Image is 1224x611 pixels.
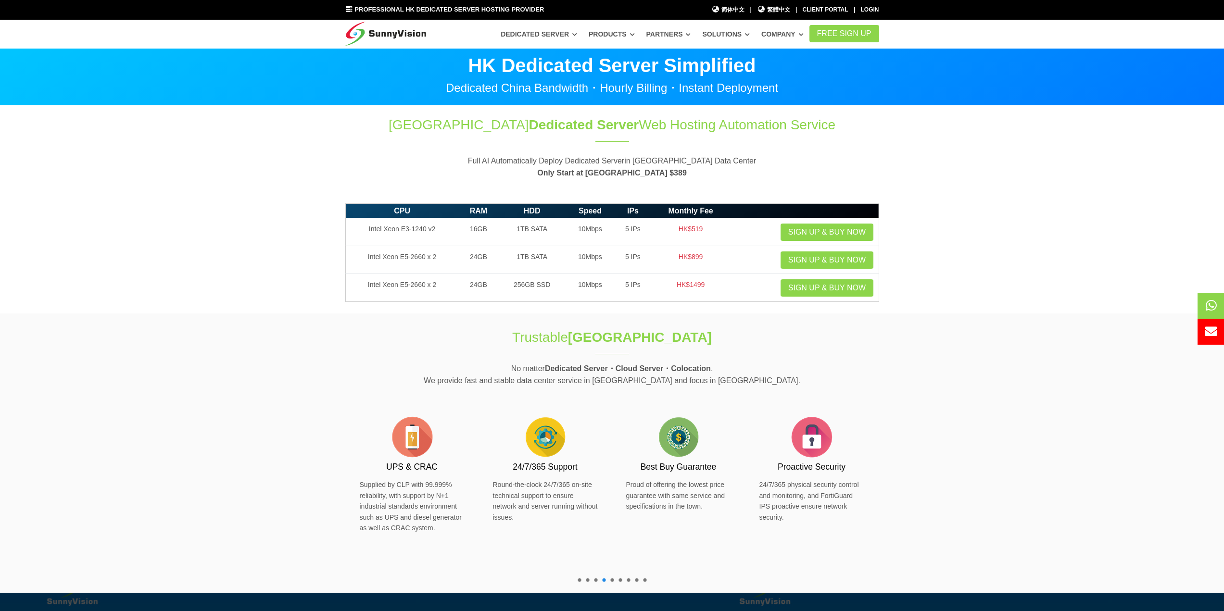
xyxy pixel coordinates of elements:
td: 10Mbps [566,274,615,302]
td: Intel Xeon E5-2660 x 2 [345,274,459,302]
h3: Best Buy Guarantee [626,461,731,473]
strong: [GEOGRAPHIC_DATA] [568,330,712,345]
a: 简体中文 [712,5,745,14]
a: Client Portal [803,6,848,13]
strong: Only Start at [GEOGRAPHIC_DATA] $389 [537,169,687,177]
img: flat-price.png [655,413,703,461]
th: CPU [345,203,459,218]
li: | [854,5,855,14]
td: 10Mbps [566,218,615,246]
td: 5 IPs [615,246,651,274]
p: Supplied by CLP with 99.999% reliability, with support by N+1 industrial standards environment su... [360,479,465,533]
th: RAM [459,203,499,218]
h3: UPS & CRAC [360,461,465,473]
th: HDD [498,203,566,218]
td: 256GB SSD [498,274,566,302]
td: Intel Xeon E3-1240 v2 [345,218,459,246]
td: 10Mbps [566,246,615,274]
span: Professional HK Dedicated Server Hosting Provider [354,6,544,13]
td: HK$519 [651,218,730,246]
th: IPs [615,203,651,218]
h3: Proactive Security [759,461,864,473]
img: flat-battery.png [388,413,436,461]
h3: 24/7/365 Support [493,461,598,473]
th: Monthly Fee [651,203,730,218]
td: 16GB [459,218,499,246]
a: Sign up & Buy Now [781,279,873,297]
a: Company [761,25,804,43]
a: Solutions [702,25,750,43]
a: FREE Sign Up [809,25,879,42]
img: flat-security.png [788,413,836,461]
p: Proud of offering the lowest price guarantee with same service and specifications in the town. [626,479,731,511]
a: Login [861,6,879,13]
p: Dedicated China Bandwidth・Hourly Billing・Instant Deployment [345,82,879,94]
h1: Trustable [452,328,772,347]
td: 5 IPs [615,274,651,302]
td: 1TB SATA [498,218,566,246]
li: | [795,5,797,14]
a: 繁體中文 [757,5,790,14]
a: Dedicated Server [501,25,577,43]
td: Intel Xeon E5-2660 x 2 [345,246,459,274]
a: Products [589,25,635,43]
p: No matter . We provide fast and stable data center service in [GEOGRAPHIC_DATA] and focus in [GEO... [345,362,879,387]
strong: Dedicated Server・Cloud Server・Colocation [545,364,711,373]
td: HK$1499 [651,274,730,302]
p: Round-the-clock 24/7/365 on-site technical support to ensure network and server running without i... [493,479,598,523]
li: | [750,5,751,14]
span: Dedicated Server [529,117,639,132]
img: flat-cog-cycle.png [521,413,569,461]
a: Sign up & Buy Now [781,224,873,241]
h1: [GEOGRAPHIC_DATA] Web Hosting Automation Service [345,115,879,134]
p: HK Dedicated Server Simplified [345,56,879,75]
a: Partners [646,25,691,43]
a: Sign up & Buy Now [781,251,873,269]
td: 5 IPs [615,218,651,246]
th: Speed [566,203,615,218]
td: HK$899 [651,246,730,274]
td: 24GB [459,246,499,274]
td: 1TB SATA [498,246,566,274]
td: 24GB [459,274,499,302]
p: Full AI Automatically Deploy Dedicated Serverin [GEOGRAPHIC_DATA] Data Center [345,155,879,179]
p: 24/7/365 physical security control and monitoring, and FortiGuard IPS proactive ensure network se... [759,479,864,523]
